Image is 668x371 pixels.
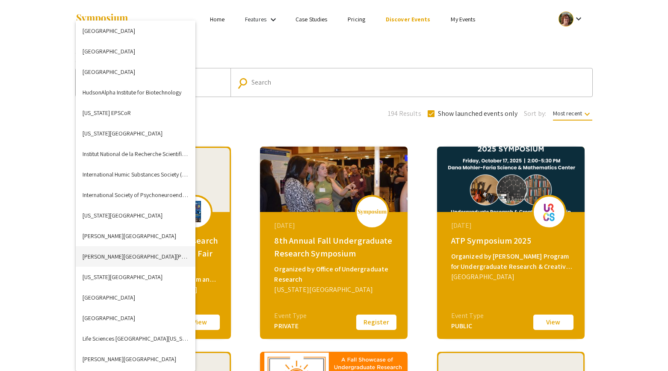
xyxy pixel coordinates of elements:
button: [GEOGRAPHIC_DATA] [76,21,195,41]
button: International Society of Psychoneuroendocrinology [76,185,195,205]
button: [US_STATE][GEOGRAPHIC_DATA] [76,123,195,144]
button: [GEOGRAPHIC_DATA] [76,62,195,82]
button: Life Sciences [GEOGRAPHIC_DATA][US_STATE] (LSSF) [76,328,195,349]
button: HudsonAlpha Institute for Biotechnology [76,82,195,103]
button: [PERSON_NAME][GEOGRAPHIC_DATA][PERSON_NAME] [76,246,195,267]
button: [US_STATE][GEOGRAPHIC_DATA] [76,267,195,287]
button: [GEOGRAPHIC_DATA] [76,41,195,62]
button: [US_STATE][GEOGRAPHIC_DATA] [76,205,195,226]
button: [PERSON_NAME][GEOGRAPHIC_DATA] [76,226,195,246]
button: [GEOGRAPHIC_DATA] [76,308,195,328]
button: [US_STATE] EPSCoR [76,103,195,123]
button: [PERSON_NAME][GEOGRAPHIC_DATA] [76,349,195,369]
button: International Humic Substances Society (IHSS) [76,164,195,185]
button: [GEOGRAPHIC_DATA] [76,287,195,308]
button: Institut National de la Recherche Scientifique (INRS) [76,144,195,164]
